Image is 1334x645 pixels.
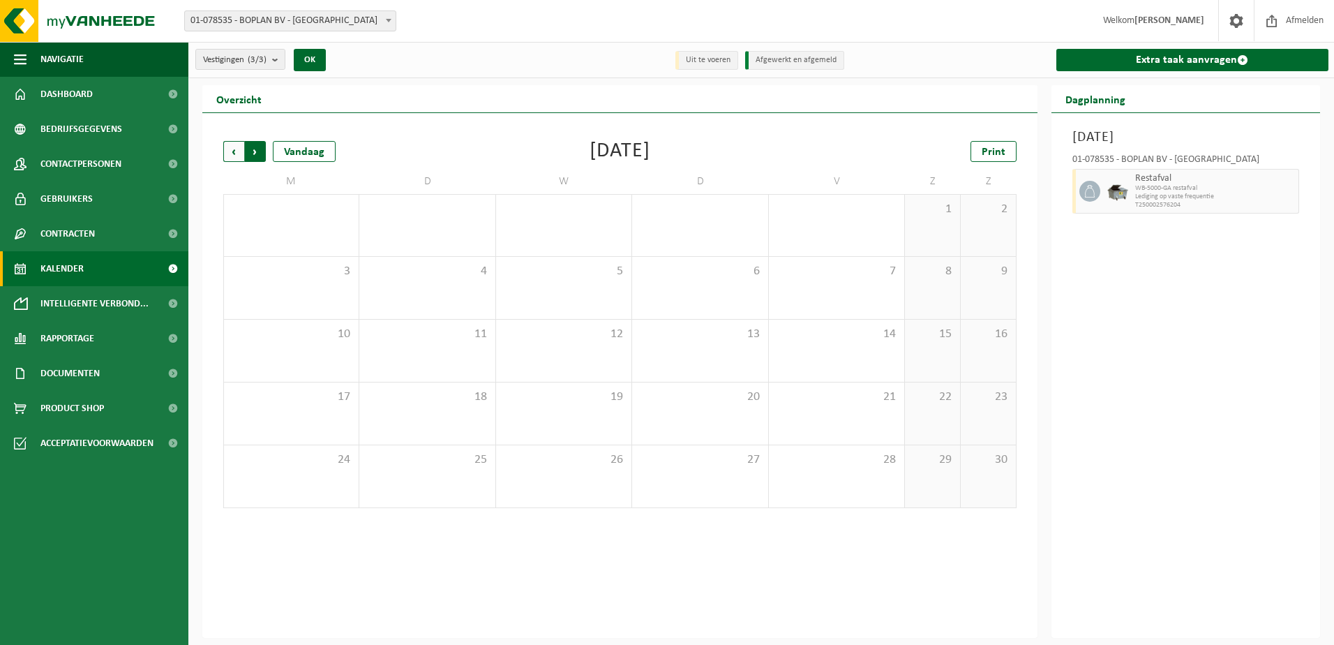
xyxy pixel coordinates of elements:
[968,390,1009,405] span: 23
[1135,173,1296,184] span: Restafval
[675,51,738,70] li: Uit te voeren
[40,42,84,77] span: Navigatie
[496,169,632,194] td: W
[912,264,953,279] span: 8
[223,169,359,194] td: M
[195,49,285,70] button: Vestigingen(3/3)
[273,141,336,162] div: Vandaag
[40,112,122,147] span: Bedrijfsgegevens
[1051,85,1139,112] h2: Dagplanning
[40,216,95,251] span: Contracten
[40,251,84,286] span: Kalender
[639,264,760,279] span: 6
[968,452,1009,468] span: 30
[184,10,396,31] span: 01-078535 - BOPLAN BV - MOORSELE
[503,390,624,405] span: 19
[1134,15,1204,26] strong: [PERSON_NAME]
[1135,193,1296,201] span: Lediging op vaste frequentie
[639,452,760,468] span: 27
[245,141,266,162] span: Volgende
[912,452,953,468] span: 29
[590,141,650,162] div: [DATE]
[40,77,93,112] span: Dashboard
[503,452,624,468] span: 26
[248,55,267,64] count: (3/3)
[968,202,1009,217] span: 2
[231,452,352,468] span: 24
[40,391,104,426] span: Product Shop
[968,327,1009,342] span: 16
[905,169,961,194] td: Z
[1072,155,1300,169] div: 01-078535 - BOPLAN BV - [GEOGRAPHIC_DATA]
[982,147,1005,158] span: Print
[1135,201,1296,209] span: T250002576204
[40,181,93,216] span: Gebruikers
[912,327,953,342] span: 15
[1072,127,1300,148] h3: [DATE]
[961,169,1017,194] td: Z
[359,169,495,194] td: D
[776,264,897,279] span: 7
[970,141,1017,162] a: Print
[40,356,100,391] span: Documenten
[776,327,897,342] span: 14
[231,264,352,279] span: 3
[40,321,94,356] span: Rapportage
[769,169,905,194] td: V
[1056,49,1329,71] a: Extra taak aanvragen
[776,390,897,405] span: 21
[632,169,768,194] td: D
[968,264,1009,279] span: 9
[366,327,488,342] span: 11
[1135,184,1296,193] span: WB-5000-GA restafval
[203,50,267,71] span: Vestigingen
[231,327,352,342] span: 10
[1107,181,1128,202] img: WB-5000-GAL-GY-01
[503,264,624,279] span: 5
[366,390,488,405] span: 18
[223,141,244,162] span: Vorige
[912,202,953,217] span: 1
[40,147,121,181] span: Contactpersonen
[40,426,153,461] span: Acceptatievoorwaarden
[503,327,624,342] span: 12
[231,390,352,405] span: 17
[294,49,326,71] button: OK
[776,452,897,468] span: 28
[912,390,953,405] span: 22
[366,264,488,279] span: 4
[185,11,396,31] span: 01-078535 - BOPLAN BV - MOORSELE
[639,390,760,405] span: 20
[202,85,276,112] h2: Overzicht
[639,327,760,342] span: 13
[745,51,844,70] li: Afgewerkt en afgemeld
[40,286,149,321] span: Intelligente verbond...
[366,452,488,468] span: 25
